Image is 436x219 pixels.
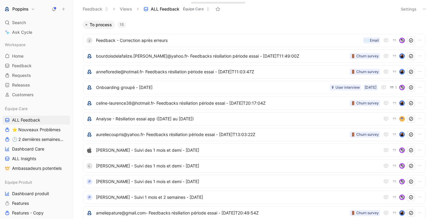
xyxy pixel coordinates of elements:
span: Équipe Care [183,6,204,12]
img: avatar [400,70,404,74]
a: Features - Copy [2,208,70,217]
button: Views [117,5,135,14]
span: ⭐ Nouveaux Problèmes [12,127,60,133]
img: avatar [400,101,404,105]
span: Features - Copy [12,210,44,216]
div: 🚪 Churn survey [351,69,379,75]
a: Dashboard Care [2,144,70,154]
a: Customers [2,90,70,99]
img: logo [86,53,92,59]
img: logo [86,116,92,122]
img: logo [86,84,92,90]
span: Features [12,200,29,206]
a: logoAnalyse - Résiliation essai app ([DATE] au [DATE])avatar [83,112,425,125]
span: celine-laurence38@hotmail.fr- Feedbacks résiliation période essai - [DATE]T20:17:04Z [96,100,347,107]
a: Releases [2,81,70,90]
span: Home [12,53,23,59]
a: Requests [2,71,70,80]
div: Équipe Care [2,104,70,113]
div: 🚪 Churn survey [351,132,379,138]
div: 🚪 Churn survey [351,210,379,216]
a: Features [2,199,70,208]
span: Dashboard Care [12,146,44,152]
a: 🕐 2 dernières semaines - Occurences [2,135,70,144]
span: Ask Cycle [12,29,32,36]
span: ameliepature@gmail.com- Feedbacks résiliation période essai - [DATE]T20:49:54Z [96,209,347,217]
a: L[PERSON_NAME] - Suivi des 1 mois et demi - [DATE]avatar [83,159,425,173]
a: logoOnboarding groupé - [DATE][DATE]🎙 User interview1avatar [83,81,425,94]
button: Settings [398,5,419,13]
div: 🎙 User interview [331,84,360,90]
div: P [86,179,92,185]
img: avatar [400,164,404,168]
a: logo[PERSON_NAME] - Suivi des 1 mois et demi - [DATE]avatar [83,144,425,157]
div: 15 [117,22,126,28]
a: ⭐ Nouveaux Problèmes [2,125,70,134]
span: To process [90,22,112,28]
span: Onboarding groupé - [DATE] [96,84,327,91]
img: logo [86,132,92,138]
img: avatar [400,195,404,199]
a: ALL Feedback [2,116,70,125]
img: avatar [400,211,404,215]
button: ALL FeedbackÉquipe Care [141,5,212,14]
div: J [86,37,92,43]
img: Poppins [4,6,10,12]
span: bourdoisdelafalize.[PERSON_NAME]@yahoo.fr- Feedbacks résiliation période essai - [DATE]T11:49:00Z [96,52,347,60]
span: Feedback - Correction après erreurs [96,37,361,44]
span: annefloredie@hotmail.fr- Feedbacks résiliation période essai - [DATE]T11:03:47Z [96,68,347,75]
span: Équipe Care [5,106,28,112]
h1: Poppins [12,6,29,12]
div: 🚪 Churn survey [351,53,379,59]
img: avatar [400,117,404,121]
a: Feedback [2,61,70,70]
span: ALL Feedback [12,117,40,123]
span: Analyse - Résiliation essai app ([DATE] au [DATE]) [96,115,378,122]
span: 1 [395,86,397,89]
div: P [86,194,92,200]
span: Workspace [5,42,26,48]
span: Search [12,19,26,26]
span: [PERSON_NAME] - Suivi des 1 mois et demi - [DATE] [96,178,380,185]
a: Home [2,52,70,61]
span: Requests [12,72,31,78]
button: To process [82,21,115,29]
span: [PERSON_NAME] - Suivi 1 mois et 2 semaines - [DATE] [96,194,380,201]
a: ALL Insights [2,154,70,163]
a: P[PERSON_NAME] - Suivi des 1 mois et demi - [DATE]avatar [83,175,425,188]
a: Ask Cycle [2,28,70,37]
div: Workspace [2,40,70,49]
button: PoppinsPoppins [2,5,36,13]
img: logo [86,100,92,106]
button: Feedback [80,5,111,14]
div: [DATE] [365,84,376,90]
img: logo [86,147,92,153]
span: Ambassadeurs potentiels [12,165,62,171]
span: [PERSON_NAME] - Suivi des 1 mois et demi - [DATE] [96,147,380,154]
div: L [86,163,92,169]
span: Dashboard produit [12,191,49,197]
a: logoannefloredie@hotmail.fr- Feedbacks résiliation période essai - [DATE]T11:03:47Z🚪 Churn survey... [83,65,425,78]
a: Ambassadeurs potentiels [2,164,70,173]
span: aureliecoupris@yahoo.fr- Feedbacks résiliation période essai - [DATE]T13:03:22Z [96,131,347,138]
a: Dashboard produit [2,189,70,198]
a: P[PERSON_NAME] - Suivi 1 mois et 2 semaines - [DATE]avatar [83,191,425,204]
img: avatar [400,132,404,137]
span: Feedback [12,63,32,69]
span: Releases [12,82,30,88]
img: avatar [400,54,404,58]
img: logo [86,210,92,216]
span: ALL Insights [12,156,36,162]
div: Équipe CareALL Feedback⭐ Nouveaux Problèmes🕐 2 dernières semaines - OccurencesDashboard CareALL I... [2,104,70,173]
img: avatar [400,179,404,184]
img: logo [86,69,92,75]
a: JFeedback - Correction après erreurs✉️ Emailavatar [83,34,425,47]
span: Customers [12,92,34,98]
div: Search [2,18,70,27]
button: 1 [388,84,398,91]
a: logoceline-laurence38@hotmail.fr- Feedbacks résiliation période essai - [DATE]T20:17:04Z🚪 Churn s... [83,97,425,110]
img: avatar [400,85,404,90]
span: [PERSON_NAME] - Suivi des 1 mois et demi - [DATE] [96,162,380,170]
span: ALL Feedback [151,6,179,12]
span: 🕐 2 dernières semaines - Occurences [12,136,63,142]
